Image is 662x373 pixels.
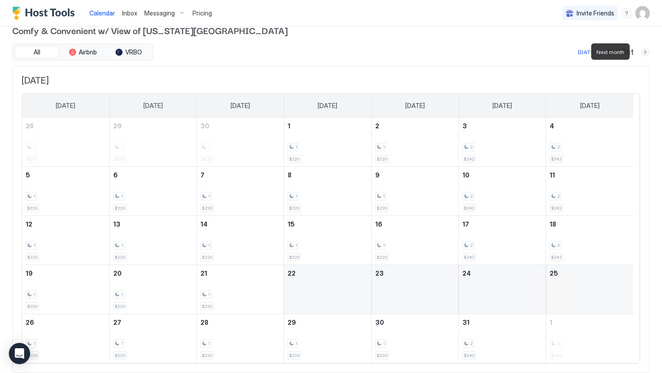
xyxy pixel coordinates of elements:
[208,292,210,297] span: 1
[484,94,521,118] a: Friday
[33,292,35,297] span: 1
[197,314,284,363] td: October 28, 2025
[284,167,371,216] td: October 8, 2025
[202,254,212,260] span: $220
[371,118,458,167] td: October 2, 2025
[284,314,371,331] a: October 29, 2025
[546,265,633,314] td: October 25, 2025
[22,118,109,134] a: September 28, 2025
[550,220,556,228] span: 18
[372,314,458,331] a: October 30, 2025
[288,171,292,179] span: 8
[284,265,371,314] td: October 22, 2025
[458,216,546,265] td: October 17, 2025
[375,122,379,130] span: 2
[22,75,640,86] span: [DATE]
[641,48,650,57] button: Next month
[110,216,196,232] a: October 13, 2025
[197,216,284,265] td: October 14, 2025
[371,314,458,363] td: October 30, 2025
[197,167,284,216] td: October 7, 2025
[383,144,385,150] span: 1
[462,220,469,228] span: 17
[372,118,458,134] a: October 2, 2025
[288,122,290,130] span: 1
[9,343,30,364] div: Open Intercom Messenger
[383,242,385,248] span: 1
[22,118,109,167] td: September 28, 2025
[115,304,125,309] span: $220
[557,193,560,199] span: 2
[375,220,382,228] span: 16
[22,167,109,216] td: October 5, 2025
[546,314,633,363] td: November 1, 2025
[200,269,207,277] span: 21
[383,193,385,199] span: 1
[61,46,105,58] button: Airbnb
[546,118,633,167] td: October 4, 2025
[377,156,387,162] span: $220
[459,265,546,281] a: October 24, 2025
[121,193,123,199] span: 1
[22,265,109,281] a: October 19, 2025
[372,265,458,281] a: October 23, 2025
[89,9,115,17] span: Calendar
[109,216,196,265] td: October 13, 2025
[470,341,473,346] span: 2
[459,118,546,134] a: October 3, 2025
[546,265,633,281] a: October 25, 2025
[231,102,250,110] span: [DATE]
[546,167,633,183] a: October 11, 2025
[375,171,380,179] span: 9
[22,216,109,232] a: October 12, 2025
[288,319,296,326] span: 29
[26,171,30,179] span: 5
[22,265,109,314] td: October 19, 2025
[197,265,284,281] a: October 21, 2025
[458,118,546,167] td: October 3, 2025
[464,353,474,358] span: $242
[208,341,210,346] span: 1
[26,319,34,326] span: 26
[295,193,297,199] span: 1
[222,94,259,118] a: Tuesday
[113,122,122,130] span: 29
[462,319,470,326] span: 31
[202,353,212,358] span: $220
[295,144,297,150] span: 1
[377,205,387,211] span: $220
[200,220,208,228] span: 14
[115,254,125,260] span: $220
[546,118,633,134] a: October 4, 2025
[551,205,562,211] span: $242
[557,144,560,150] span: 2
[12,44,153,61] div: tab-group
[33,242,35,248] span: 1
[635,6,650,20] div: User profile
[289,156,300,162] span: $220
[458,167,546,216] td: October 10, 2025
[200,122,209,130] span: 30
[458,265,546,314] td: October 24, 2025
[115,205,125,211] span: $220
[551,156,562,162] span: $242
[546,314,633,331] a: November 1, 2025
[288,220,295,228] span: 15
[22,314,109,363] td: October 26, 2025
[33,341,35,346] span: 1
[462,122,467,130] span: 3
[113,171,118,179] span: 6
[110,118,196,134] a: September 29, 2025
[288,269,296,277] span: 22
[109,167,196,216] td: October 6, 2025
[113,220,120,228] span: 13
[22,167,109,183] a: October 5, 2025
[377,254,387,260] span: $220
[284,118,371,134] a: October 1, 2025
[202,205,212,211] span: $220
[113,269,122,277] span: 20
[284,265,371,281] a: October 22, 2025
[121,341,123,346] span: 1
[550,122,554,130] span: 4
[22,216,109,265] td: October 12, 2025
